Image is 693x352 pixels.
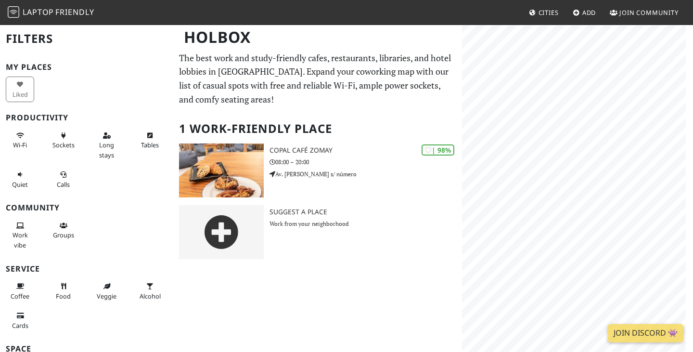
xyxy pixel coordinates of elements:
h3: Suggest a Place [269,208,462,216]
span: Credit cards [12,321,28,330]
img: LaptopFriendly [8,6,19,18]
h3: Service [6,264,167,274]
div: | 98% [422,144,454,156]
h2: 1 Work-Friendly Place [179,114,456,143]
button: Coffee [6,278,34,304]
h3: My Places [6,63,167,72]
button: Food [49,278,77,304]
span: Coffee [11,292,29,300]
button: Quiet [6,167,34,192]
button: Calls [49,167,77,192]
a: Copal Café Zomay | 98% Copal Café Zomay 08:00 – 20:00 Av. [PERSON_NAME] s/ número [173,143,462,197]
span: Group tables [53,231,74,239]
button: Veggie [92,278,121,304]
span: Veggie [97,292,116,300]
span: Stable Wi-Fi [13,141,27,149]
h3: Productivity [6,113,167,122]
span: Quiet [12,180,28,189]
span: Work-friendly tables [141,141,159,149]
span: Video/audio calls [57,180,70,189]
a: Add [569,4,600,21]
h3: Copal Café Zomay [269,146,462,155]
a: Suggest a Place Work from your neighborhood [173,205,462,259]
img: gray-place-d2bdb4477600e061c01bd816cc0f2ef0cfcb1ca9e3ad78868dd16fb2af073a21.png [179,205,264,259]
h3: Community [6,203,167,212]
p: 08:00 – 20:00 [269,157,462,167]
p: Work from your neighborhood [269,219,462,228]
span: Long stays [99,141,114,159]
span: Add [582,8,596,17]
a: Join Discord 👾 [608,324,683,342]
span: Laptop [23,7,54,17]
span: Cities [539,8,559,17]
a: LaptopFriendly LaptopFriendly [8,4,94,21]
span: Join Community [619,8,679,17]
button: Long stays [92,128,121,163]
button: Alcohol [136,278,164,304]
button: Wi-Fi [6,128,34,153]
span: Power sockets [52,141,75,149]
a: Cities [525,4,563,21]
img: Copal Café Zomay [179,143,264,197]
a: Join Community [606,4,682,21]
h1: Holbox [176,24,460,51]
button: Groups [49,218,77,243]
span: Alcohol [140,292,161,300]
p: Av. [PERSON_NAME] s/ número [269,169,462,179]
button: Work vibe [6,218,34,253]
p: The best work and study-friendly cafes, restaurants, libraries, and hotel lobbies in [GEOGRAPHIC_... [179,51,456,106]
button: Cards [6,308,34,333]
button: Sockets [49,128,77,153]
span: Friendly [55,7,94,17]
span: People working [13,231,28,249]
span: Food [56,292,71,300]
h2: Filters [6,24,167,53]
button: Tables [136,128,164,153]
